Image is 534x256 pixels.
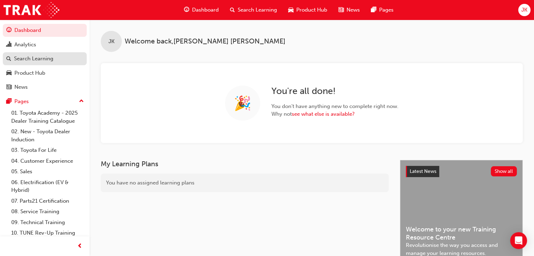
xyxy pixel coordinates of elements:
span: JK [108,38,114,46]
a: Latest NewsShow all [406,166,517,177]
span: news-icon [338,6,344,14]
a: News [3,81,87,94]
img: Trak [4,2,59,18]
span: news-icon [6,84,12,90]
span: car-icon [6,70,12,76]
a: 07. Parts21 Certification [8,196,87,207]
span: Latest News [410,168,436,174]
button: Pages [3,95,87,108]
span: guage-icon [184,6,189,14]
span: You don ' t have anything new to complete right now. [271,102,398,110]
span: car-icon [288,6,294,14]
div: Search Learning [14,55,53,63]
span: 🎉 [234,99,251,107]
div: Product Hub [14,69,45,77]
a: 04. Customer Experience [8,156,87,167]
div: You have no assigned learning plans [101,174,389,192]
a: 05. Sales [8,166,87,177]
a: 08. Service Training [8,206,87,217]
span: Search Learning [238,6,277,14]
span: pages-icon [6,99,12,105]
a: Product Hub [3,67,87,80]
span: News [347,6,360,14]
button: Show all [491,166,517,176]
a: news-iconNews [333,3,365,17]
span: up-icon [79,97,84,106]
a: 01. Toyota Academy - 2025 Dealer Training Catalogue [8,108,87,126]
button: DashboardAnalyticsSearch LearningProduct HubNews [3,22,87,95]
a: Search Learning [3,52,87,65]
a: 03. Toyota For Life [8,145,87,156]
a: see what else is available? [292,111,355,117]
a: guage-iconDashboard [178,3,224,17]
h3: My Learning Plans [101,160,389,168]
span: chart-icon [6,42,12,48]
a: 10. TUNE Rev-Up Training [8,228,87,238]
div: Open Intercom Messenger [510,232,527,249]
a: Dashboard [3,24,87,37]
a: 06. Electrification (EV & Hybrid) [8,177,87,196]
a: 09. Technical Training [8,217,87,228]
div: News [14,83,28,91]
button: JK [518,4,530,16]
a: 02. New - Toyota Dealer Induction [8,126,87,145]
a: Analytics [3,38,87,51]
a: pages-iconPages [365,3,399,17]
a: car-iconProduct Hub [283,3,333,17]
span: Dashboard [192,6,219,14]
span: JK [521,6,527,14]
div: Analytics [14,41,36,49]
h2: You ' re all done! [271,86,398,97]
span: Welcome back , [PERSON_NAME] [PERSON_NAME] [125,38,285,46]
a: search-iconSearch Learning [224,3,283,17]
span: search-icon [6,56,11,62]
span: pages-icon [371,6,376,14]
div: Pages [14,97,29,106]
span: prev-icon [77,242,83,251]
span: Pages [379,6,394,14]
span: Welcome to your new Training Resource Centre [406,225,517,241]
span: guage-icon [6,27,12,34]
span: Product Hub [296,6,327,14]
span: Why not [271,110,398,118]
span: search-icon [230,6,235,14]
